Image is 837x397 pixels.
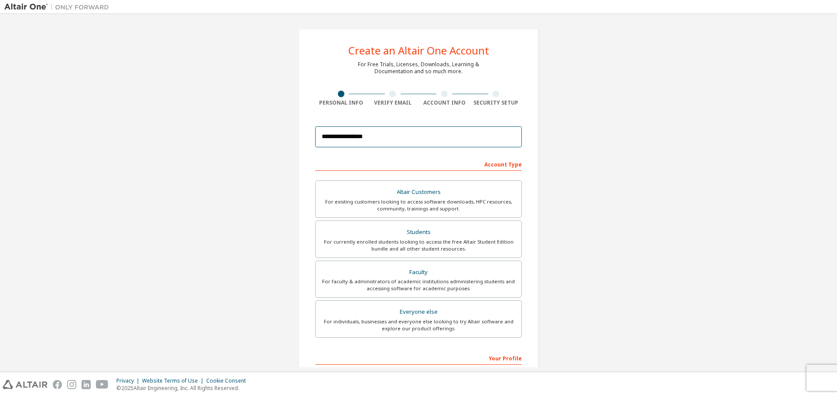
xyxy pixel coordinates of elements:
div: Privacy [116,377,142,384]
div: Cookie Consent [206,377,251,384]
div: For faculty & administrators of academic institutions administering students and accessing softwa... [321,278,516,292]
img: facebook.svg [53,380,62,389]
img: instagram.svg [67,380,76,389]
div: For currently enrolled students looking to access the free Altair Student Edition bundle and all ... [321,238,516,252]
div: Faculty [321,266,516,278]
img: linkedin.svg [82,380,91,389]
img: youtube.svg [96,380,109,389]
div: Account Type [315,157,522,171]
div: For individuals, businesses and everyone else looking to try Altair software and explore our prod... [321,318,516,332]
div: Altair Customers [321,186,516,198]
div: Your Profile [315,351,522,365]
div: Personal Info [315,99,367,106]
div: Account Info [418,99,470,106]
img: altair_logo.svg [3,380,48,389]
div: Website Terms of Use [142,377,206,384]
div: Verify Email [367,99,419,106]
p: © 2025 Altair Engineering, Inc. All Rights Reserved. [116,384,251,392]
div: Everyone else [321,306,516,318]
div: Create an Altair One Account [348,45,489,56]
div: For Free Trials, Licenses, Downloads, Learning & Documentation and so much more. [358,61,479,75]
img: Altair One [4,3,113,11]
div: Students [321,226,516,238]
div: For existing customers looking to access software downloads, HPC resources, community, trainings ... [321,198,516,212]
div: Security Setup [470,99,522,106]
